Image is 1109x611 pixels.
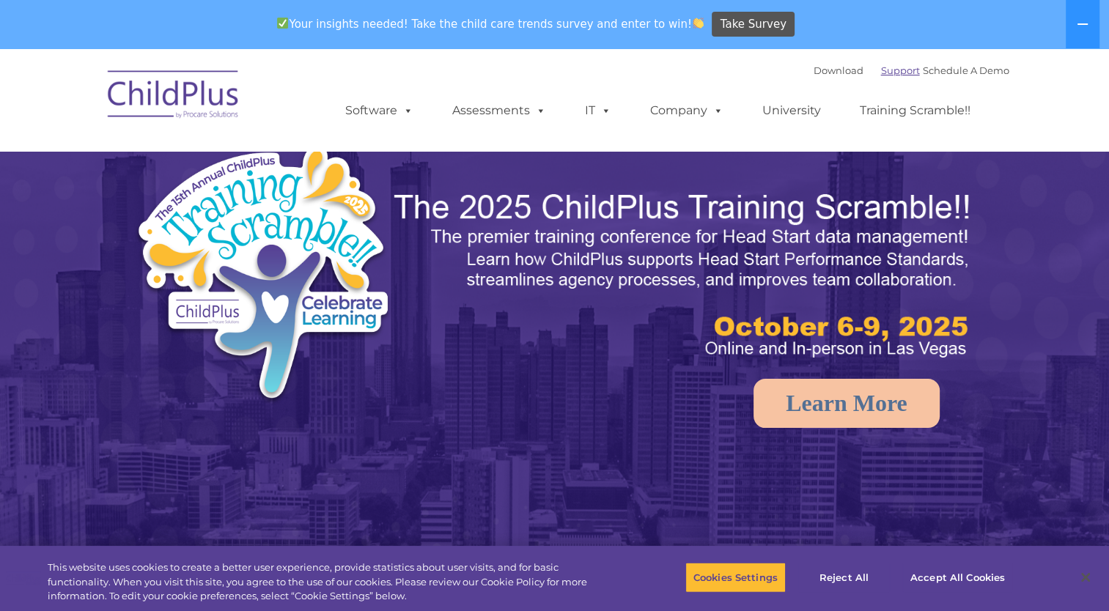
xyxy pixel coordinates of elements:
a: Take Survey [712,12,795,37]
div: This website uses cookies to create a better user experience, provide statistics about user visit... [48,560,610,604]
button: Close [1069,561,1102,593]
span: Phone number [204,157,266,168]
img: ChildPlus by Procare Solutions [100,60,247,133]
a: Company [635,96,738,125]
a: IT [570,96,626,125]
a: Learn More [754,379,940,428]
a: University [748,96,836,125]
a: Download [814,64,863,76]
span: Last name [204,97,248,108]
span: Your insights needed! Take the child care trends survey and enter to win! [271,10,710,38]
a: Training Scramble!! [845,96,985,125]
font: | [814,64,1009,76]
img: 👏 [693,18,704,29]
a: Assessments [438,96,561,125]
button: Reject All [798,562,890,593]
a: Schedule A Demo [923,64,1009,76]
a: Support [881,64,920,76]
button: Accept All Cookies [902,562,1013,593]
img: ✅ [277,18,288,29]
button: Cookies Settings [685,562,786,593]
span: Take Survey [721,12,786,37]
a: Software [331,96,428,125]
